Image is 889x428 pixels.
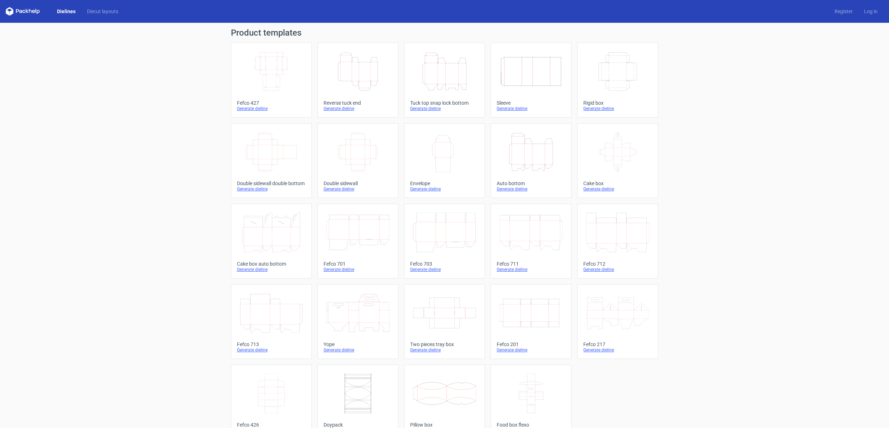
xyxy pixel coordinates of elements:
div: Two pieces tray box [410,341,479,347]
a: Diecut layouts [81,8,124,15]
div: Generate dieline [237,347,306,353]
div: Cake box [583,181,652,186]
h1: Product templates [231,28,658,37]
a: Fefco 713Generate dieline [231,284,312,359]
a: Log in [858,8,883,15]
a: Rigid boxGenerate dieline [577,43,658,118]
a: Fefco 711Generate dieline [491,204,572,278]
div: Fefco 701 [324,261,392,267]
div: Generate dieline [237,106,306,111]
div: Fefco 201 [497,341,565,347]
div: Cake box auto bottom [237,261,306,267]
div: Reverse tuck end [324,100,392,106]
a: Reverse tuck endGenerate dieline [317,43,398,118]
a: Fefco 427Generate dieline [231,43,312,118]
div: Fefco 713 [237,341,306,347]
a: Auto bottomGenerate dieline [491,123,572,198]
div: Auto bottom [497,181,565,186]
div: Generate dieline [410,186,479,192]
a: Fefco 701Generate dieline [317,204,398,278]
div: Generate dieline [497,347,565,353]
a: Fefco 712Generate dieline [577,204,658,278]
div: Fefco 711 [497,261,565,267]
a: Fefco 201Generate dieline [491,284,572,359]
a: Fefco 217Generate dieline [577,284,658,359]
div: Fefco 426 [237,422,306,428]
div: Generate dieline [324,186,392,192]
div: Generate dieline [410,347,479,353]
div: Doypack [324,422,392,428]
div: Generate dieline [410,106,479,111]
div: Envelope [410,181,479,186]
div: Generate dieline [410,267,479,272]
div: Food box flexo [497,422,565,428]
div: Rigid box [583,100,652,106]
a: Two pieces tray boxGenerate dieline [404,284,485,359]
div: Fefco 703 [410,261,479,267]
a: Register [829,8,858,15]
div: Generate dieline [237,186,306,192]
a: EnvelopeGenerate dieline [404,123,485,198]
div: Fefco 427 [237,100,306,106]
div: Generate dieline [324,106,392,111]
a: Double sidewall double bottomGenerate dieline [231,123,312,198]
div: Generate dieline [497,106,565,111]
a: Cake box auto bottomGenerate dieline [231,204,312,278]
a: Dielines [51,8,81,15]
div: Pillow box [410,422,479,428]
a: Fefco 703Generate dieline [404,204,485,278]
div: Sleeve [497,100,565,106]
div: Generate dieline [237,267,306,272]
div: Generate dieline [583,347,652,353]
a: YopeGenerate dieline [317,284,398,359]
div: Generate dieline [497,267,565,272]
a: SleeveGenerate dieline [491,43,572,118]
div: Generate dieline [324,347,392,353]
div: Yope [324,341,392,347]
div: Double sidewall [324,181,392,186]
div: Generate dieline [583,106,652,111]
div: Fefco 217 [583,341,652,347]
a: Tuck top snap lock bottomGenerate dieline [404,43,485,118]
a: Double sidewallGenerate dieline [317,123,398,198]
div: Double sidewall double bottom [237,181,306,186]
div: Generate dieline [497,186,565,192]
div: Tuck top snap lock bottom [410,100,479,106]
div: Generate dieline [583,267,652,272]
div: Generate dieline [324,267,392,272]
a: Cake boxGenerate dieline [577,123,658,198]
div: Generate dieline [583,186,652,192]
div: Fefco 712 [583,261,652,267]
